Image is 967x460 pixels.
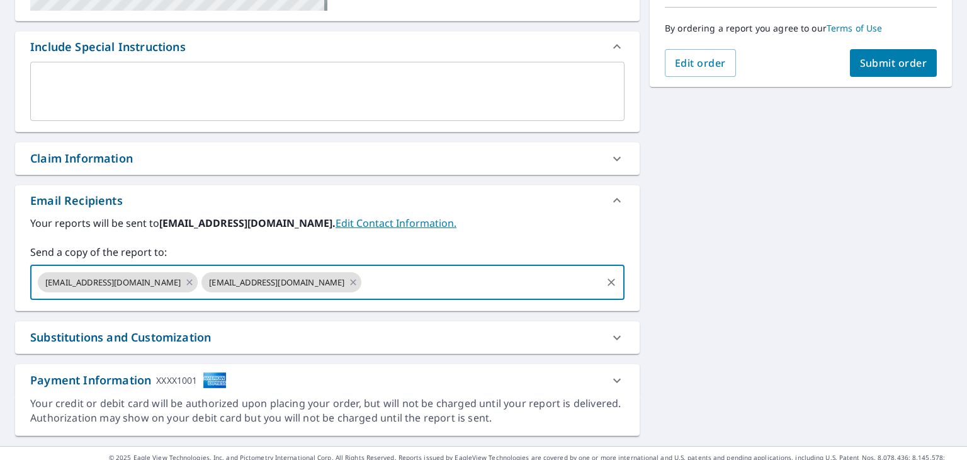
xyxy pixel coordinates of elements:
[30,244,625,260] label: Send a copy of the report to:
[15,32,640,62] div: Include Special Instructions
[38,277,188,289] span: [EMAIL_ADDRESS][DOMAIN_NAME]
[827,22,883,34] a: Terms of Use
[850,49,937,77] button: Submit order
[201,272,361,292] div: [EMAIL_ADDRESS][DOMAIN_NAME]
[159,216,336,230] b: [EMAIL_ADDRESS][DOMAIN_NAME].
[156,372,197,389] div: XXXX1001
[38,272,198,292] div: [EMAIL_ADDRESS][DOMAIN_NAME]
[675,56,726,70] span: Edit order
[30,216,625,231] label: Your reports will be sent to
[665,23,937,34] p: By ordering a report you agree to our
[30,372,227,389] div: Payment Information
[15,364,640,396] div: Payment InformationXXXX1001cardImage
[15,321,640,354] div: Substitutions and Customization
[30,396,625,425] div: Your credit or debit card will be authorized upon placing your order, but will not be charged unt...
[201,277,352,289] span: [EMAIL_ADDRESS][DOMAIN_NAME]
[30,192,123,209] div: Email Recipients
[15,142,640,175] div: Claim Information
[860,56,927,70] span: Submit order
[336,216,456,230] a: EditContactInfo
[665,49,736,77] button: Edit order
[30,329,211,346] div: Substitutions and Customization
[30,150,133,167] div: Claim Information
[602,273,620,291] button: Clear
[30,38,186,55] div: Include Special Instructions
[203,372,227,389] img: cardImage
[15,185,640,216] div: Email Recipients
